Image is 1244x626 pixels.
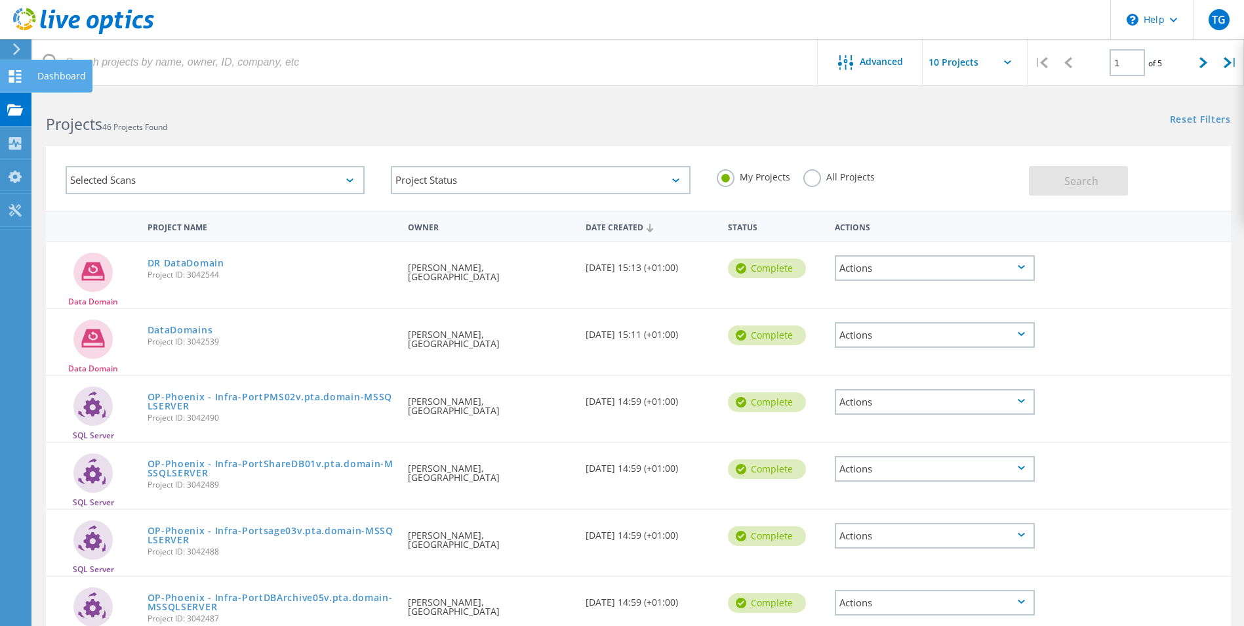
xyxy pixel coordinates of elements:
[148,615,395,623] span: Project ID: 3042487
[835,389,1035,415] div: Actions
[148,459,395,478] a: OP-Phoenix - Infra-PortShareDB01v.pta.domain-MSSQLSERVER
[46,114,102,135] b: Projects
[721,214,828,238] div: Status
[401,242,579,295] div: [PERSON_NAME], [GEOGRAPHIC_DATA]
[73,432,114,440] span: SQL Server
[33,39,818,85] input: Search projects by name, owner, ID, company, etc
[1212,14,1226,25] span: TG
[68,365,118,373] span: Data Domain
[401,443,579,495] div: [PERSON_NAME], [GEOGRAPHIC_DATA]
[728,325,806,345] div: Complete
[401,214,579,238] div: Owner
[579,443,721,486] div: [DATE] 14:59 (+01:00)
[401,376,579,428] div: [PERSON_NAME], [GEOGRAPHIC_DATA]
[148,548,395,556] span: Project ID: 3042488
[1127,14,1138,26] svg: \n
[73,499,114,507] span: SQL Server
[835,255,1035,281] div: Actions
[13,28,154,37] a: Live Optics Dashboard
[728,459,806,479] div: Complete
[579,242,721,285] div: [DATE] 15:13 (+01:00)
[717,169,790,182] label: My Projects
[391,166,690,194] div: Project Status
[835,456,1035,482] div: Actions
[102,121,167,133] span: 46 Projects Found
[828,214,1041,238] div: Actions
[401,510,579,562] div: [PERSON_NAME], [GEOGRAPHIC_DATA]
[141,214,402,238] div: Project Name
[66,166,365,194] div: Selected Scans
[401,309,579,362] div: [PERSON_NAME], [GEOGRAPHIC_DATA]
[37,72,86,81] div: Dashboard
[148,414,395,422] span: Project ID: 3042490
[579,376,721,419] div: [DATE] 14:59 (+01:00)
[835,322,1035,348] div: Actions
[148,526,395,545] a: OP-Phoenix - Infra-Portsage03v.pta.domain-MSSQLSERVER
[148,271,395,279] span: Project ID: 3042544
[1170,115,1231,126] a: Reset Filters
[148,338,395,346] span: Project ID: 3042539
[803,169,875,182] label: All Projects
[728,392,806,412] div: Complete
[579,309,721,352] div: [DATE] 15:11 (+01:00)
[860,57,903,66] span: Advanced
[148,593,395,612] a: OP-Phoenix - Infra-PortDBArchive05v.pta.domain-MSSQLSERVER
[148,481,395,489] span: Project ID: 3042489
[1029,166,1128,196] button: Search
[728,526,806,546] div: Complete
[579,577,721,620] div: [DATE] 14:59 (+01:00)
[148,392,395,411] a: OP-Phoenix - Infra-PortPMS02v.pta.domain-MSSQLSERVER
[835,523,1035,549] div: Actions
[1217,39,1244,86] div: |
[835,590,1035,616] div: Actions
[68,298,118,306] span: Data Domain
[579,214,721,239] div: Date Created
[148,325,213,335] a: DataDomains
[1148,58,1162,69] span: of 5
[1064,174,1098,188] span: Search
[579,510,721,553] div: [DATE] 14:59 (+01:00)
[728,593,806,613] div: Complete
[1028,39,1054,86] div: |
[73,566,114,574] span: SQL Server
[728,259,806,278] div: Complete
[148,259,224,268] a: DR DataDomain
